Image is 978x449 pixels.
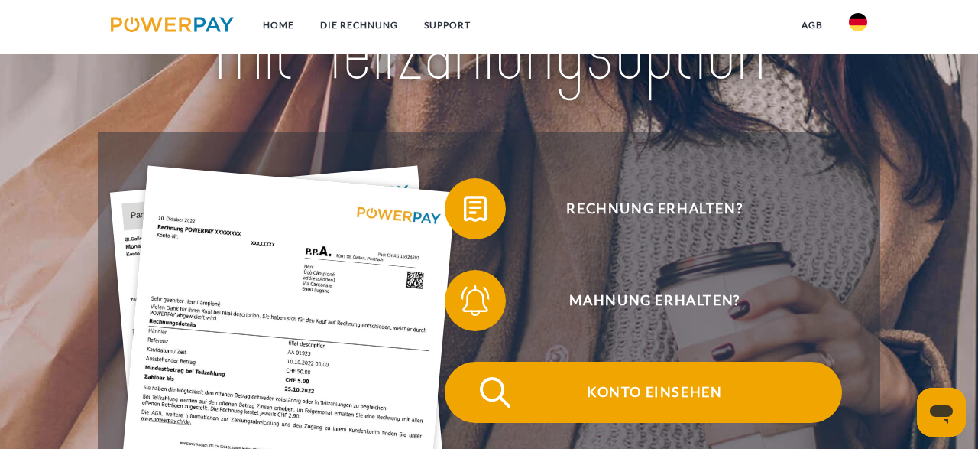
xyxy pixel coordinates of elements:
[849,13,867,31] img: de
[789,11,836,39] a: agb
[468,270,842,331] span: Mahnung erhalten?
[917,388,966,437] iframe: Schaltfläche zum Öffnen des Messaging-Fensters
[307,11,411,39] a: DIE RECHNUNG
[250,11,307,39] a: Home
[476,373,514,412] img: qb_search.svg
[456,281,494,320] img: qb_bell.svg
[445,362,842,423] button: Konto einsehen
[468,362,842,423] span: Konto einsehen
[445,178,842,239] button: Rechnung erhalten?
[468,178,842,239] span: Rechnung erhalten?
[456,190,494,228] img: qb_bill.svg
[111,17,234,32] img: logo-powerpay.svg
[445,270,842,331] button: Mahnung erhalten?
[411,11,484,39] a: SUPPORT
